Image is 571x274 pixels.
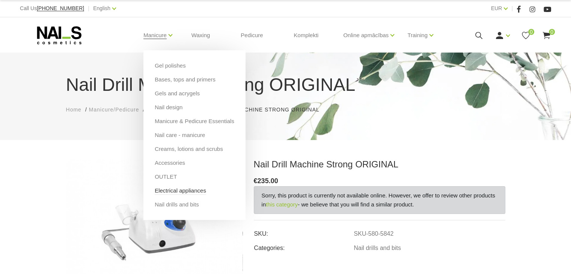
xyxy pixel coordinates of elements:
[155,145,223,153] a: Creams, lotions and scrubs
[37,5,84,11] span: [PHONE_NUMBER]
[155,200,199,209] a: Nail drills and bits
[66,106,81,114] a: Home
[407,20,428,50] a: Training
[20,4,84,13] div: Call Us
[254,224,354,238] td: SKU:
[203,106,327,114] li: Nail Drill Machine Strong ORIGINAL
[155,187,206,195] a: Electrical appliances
[542,31,551,40] a: 0
[66,107,81,113] span: Home
[143,20,167,50] a: Manicure
[254,177,258,185] span: €
[511,4,513,13] span: |
[254,159,505,170] h3: Nail Drill Machine Strong ORIGINAL
[155,159,185,167] a: Accessories
[37,6,84,11] a: [PHONE_NUMBER]
[89,107,139,113] span: Manicure/Pedicure
[491,4,502,13] a: EUR
[155,103,182,111] a: Nail design
[254,238,354,253] td: Categories:
[155,131,205,139] a: Nail care - manicure
[88,4,89,13] span: |
[66,71,505,98] h1: Nail Drill Machine Strong ORIGINAL
[185,17,216,53] a: Waxing
[155,173,177,181] a: OUTLET
[235,17,269,53] a: Pedicure
[521,31,530,40] a: 0
[549,29,555,35] span: 0
[288,17,324,53] a: Komplekti
[155,62,186,70] a: Gel polishes
[155,117,234,125] a: Manicure & Pedicure Essentials
[354,245,401,251] a: Nail drills and bits
[343,20,389,50] a: Online apmācības
[155,89,200,98] a: Gels and acrygels
[254,186,505,214] div: Sorry, this product is currently not available online. However, we offer to review other products...
[89,106,139,114] a: Manicure/Pedicure
[528,29,534,35] span: 0
[258,177,278,185] span: 235.00
[93,4,110,13] a: English
[155,75,215,84] a: Bases, tops and primers
[266,200,298,209] a: this category
[354,230,393,237] a: SKU-580-5842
